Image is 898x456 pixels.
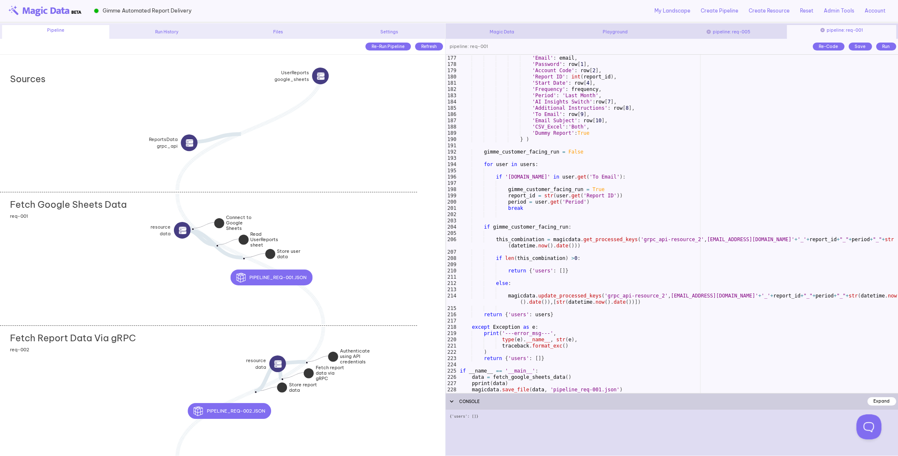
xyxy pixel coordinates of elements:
[446,124,458,130] div: 188
[446,330,458,337] div: 219
[446,355,458,362] div: 223
[10,199,127,210] h2: Fetch Google Sheets Data
[151,230,171,237] span: data
[317,72,324,80] img: source icon
[446,180,458,186] div: 197
[812,43,844,50] div: Re-Code
[446,249,458,255] div: 207
[446,118,458,124] div: 187
[194,228,235,244] div: Connect to Google Sheets
[250,231,278,248] strong: Read UserReports sheet
[749,7,790,15] a: Create Resource
[876,43,896,50] div: Run
[446,318,458,324] div: 217
[446,337,458,343] div: 220
[274,360,282,368] img: source icon
[229,403,312,419] div: pipeline_req-002.json
[446,218,458,224] div: 203
[446,199,458,205] div: 200
[446,262,458,268] div: 209
[446,93,458,99] div: 183
[446,362,458,368] div: 224
[446,212,458,218] div: 202
[446,224,458,230] div: 204
[446,186,458,193] div: 198
[446,105,458,111] div: 185
[824,7,854,15] a: Admin Tools
[446,136,458,143] div: 190
[446,280,458,287] div: 212
[179,226,186,234] img: source icon
[446,86,458,93] div: 182
[848,43,872,50] div: Save
[800,7,813,15] a: Reset
[277,248,300,259] strong: Store user data
[274,69,309,76] strong: UserReports
[336,29,443,35] div: Settings
[446,293,458,305] div: 214
[298,369,338,385] div: resourcedatasource icon
[307,361,349,378] div: Authenticate using API credentials
[224,29,332,35] div: Files
[2,25,109,39] div: Pipeline
[654,7,690,15] a: My Landscape
[365,43,411,50] div: Re-Run Pipeline
[446,230,458,237] div: 205
[323,69,378,86] div: UserReportsgoogle_sheetssource icon
[446,368,458,374] div: 225
[701,7,738,15] a: Create Pipeline
[457,174,461,180] span: Toggle code folding, rows 196 through 201
[446,143,458,149] div: 191
[865,7,885,15] a: Account
[274,76,309,83] span: google_sheets
[10,73,45,84] h2: Sources
[10,347,29,353] span: req-002
[856,414,881,439] iframe: Toggle Customer Support
[446,380,458,387] div: 227
[272,270,353,285] div: pipeline_req-001.json
[457,161,461,168] span: Toggle code folding, rows 194 through 201
[446,161,458,168] div: 194
[244,257,286,268] div: Store user data
[149,136,178,143] strong: ReportsData
[289,382,317,393] strong: Store report data
[212,148,261,164] div: ReportsDatagrpc_apisource icon
[446,349,458,355] div: 222
[457,280,461,287] span: Toggle code folding, rows 212 through 214
[446,55,458,61] div: 177
[10,333,136,343] h2: Fetch Report Data Via gRPC
[446,174,458,180] div: 196
[457,255,461,262] span: Toggle code folding, rows 208 through 210
[446,287,458,293] div: 213
[448,29,556,35] div: Magic Data
[446,305,458,312] div: 215
[459,399,480,404] span: CONSOLE
[151,224,171,230] strong: resource
[113,29,221,35] div: Run History
[446,387,458,393] div: 228
[446,74,458,80] div: 180
[446,155,458,161] div: 193
[340,348,370,365] strong: Authenticate using API credentials
[446,343,458,349] div: 221
[674,29,782,35] div: pipeline: req-005
[446,255,458,262] div: 208
[149,143,178,149] span: grpc_api
[446,68,458,74] div: 179
[188,403,271,419] button: pipeline_req-002.json
[445,410,898,456] div: {'users': []}
[257,391,298,402] div: Store report data
[457,224,461,230] span: Toggle code folding, rows 204 through 214
[185,139,193,147] img: source icon
[446,130,458,136] div: 189
[446,237,458,249] div: 206
[446,268,458,274] div: 210
[446,80,458,86] div: 181
[283,378,324,394] div: Fetch report data via gRPC
[415,43,443,50] div: Refresh
[8,5,81,16] img: beta-logo.png
[226,214,252,231] strong: Connect to Google Sheets
[457,368,461,374] span: Toggle code folding, rows 225 through 228
[203,235,243,252] div: resourcedatasource icon
[315,365,344,381] strong: Fetch report data via gRPC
